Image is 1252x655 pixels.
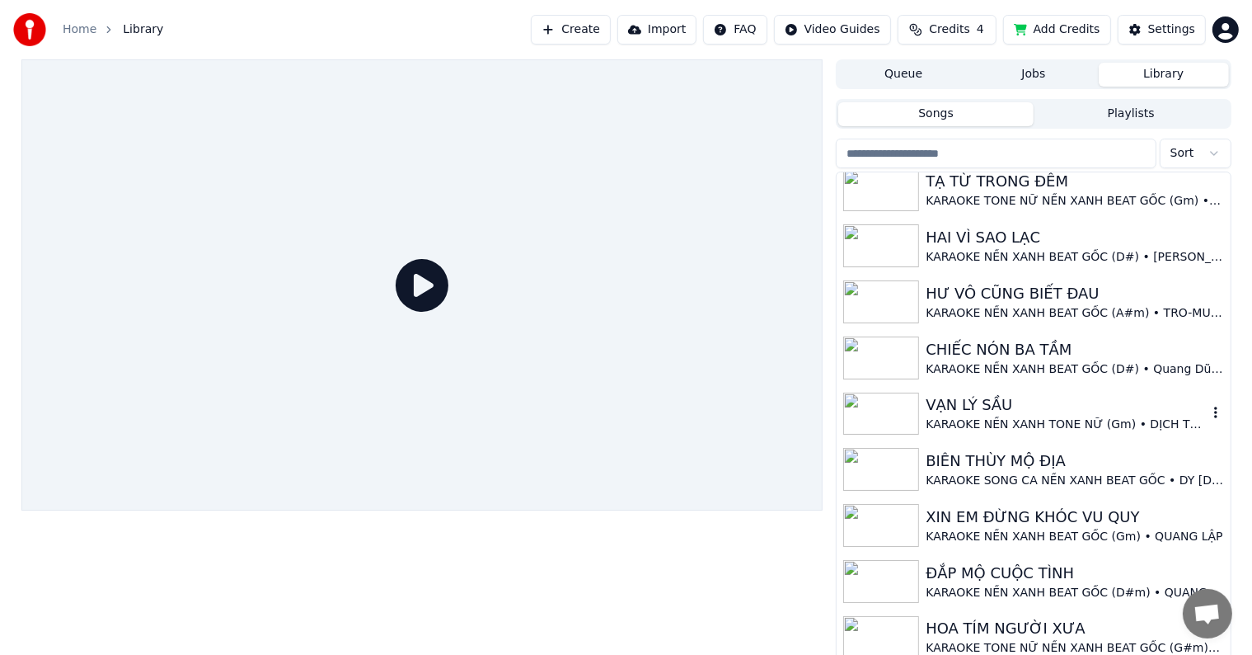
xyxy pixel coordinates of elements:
[1003,15,1111,45] button: Add Credits
[13,13,46,46] img: youka
[926,282,1223,305] div: HƯ VÔ CŨNG BIẾT ĐAU
[63,21,96,38] a: Home
[1148,21,1195,38] div: Settings
[63,21,163,38] nav: breadcrumb
[926,617,1223,640] div: HOA TÍM NGƯỜI XƯA
[926,529,1223,545] div: KARAOKE NỀN XANH BEAT GỐC (Gm) • QUANG LẬP
[1183,589,1232,639] div: Open chat
[531,15,611,45] button: Create
[1170,145,1194,162] span: Sort
[1099,63,1229,87] button: Library
[926,338,1223,361] div: CHIẾC NÓN BA TẦM
[926,193,1223,210] div: KARAOKE TONE NỮ NỀN XANH BEAT GỐC (Gm) • [GEOGRAPHIC_DATA]
[926,417,1207,433] div: KARAOKE NỀN XANH TONE NỮ (Gm) • DỊCH TONE TỪ BEAT GỐC TRO-MUSIC
[977,21,984,38] span: 4
[774,15,891,45] button: Video Guides
[968,63,1099,87] button: Jobs
[926,506,1223,529] div: XIN EM ĐỪNG KHÓC VU QUY
[838,102,1034,126] button: Songs
[926,170,1223,193] div: TẠ TỪ TRONG ĐÊM
[926,473,1223,489] div: KARAOKE SONG CA NỀN XANH BEAT GỐC • DY [DEMOGRAPHIC_DATA]
[838,63,968,87] button: Queue
[926,361,1223,378] div: KARAOKE NỀN XANH BEAT GỐC (D#) • Quang Dũng Quan Họ và Cô Ba Quan Họ
[926,450,1223,473] div: BIÊN THÙY MỘ ĐỊA
[898,15,996,45] button: Credits4
[926,226,1223,249] div: HAI VÌ SAO LẠC
[1034,102,1229,126] button: Playlists
[703,15,767,45] button: FAQ
[123,21,163,38] span: Library
[926,562,1223,585] div: ĐẮP MỘ CUỘC TÌNH
[926,249,1223,266] div: KARAOKE NỀN XANH BEAT GỐC (D#) • [PERSON_NAME]
[1118,15,1206,45] button: Settings
[926,305,1223,322] div: KARAOKE NỀN XANH BEAT GỐC (A#m) • TRO-MUSIC
[926,585,1223,601] div: KARAOKE NỀN XANH BEAT GỐC (D#m) • QUANG LẬP
[929,21,969,38] span: Credits
[617,15,696,45] button: Import
[926,393,1207,417] div: VẠN LÝ SẦU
